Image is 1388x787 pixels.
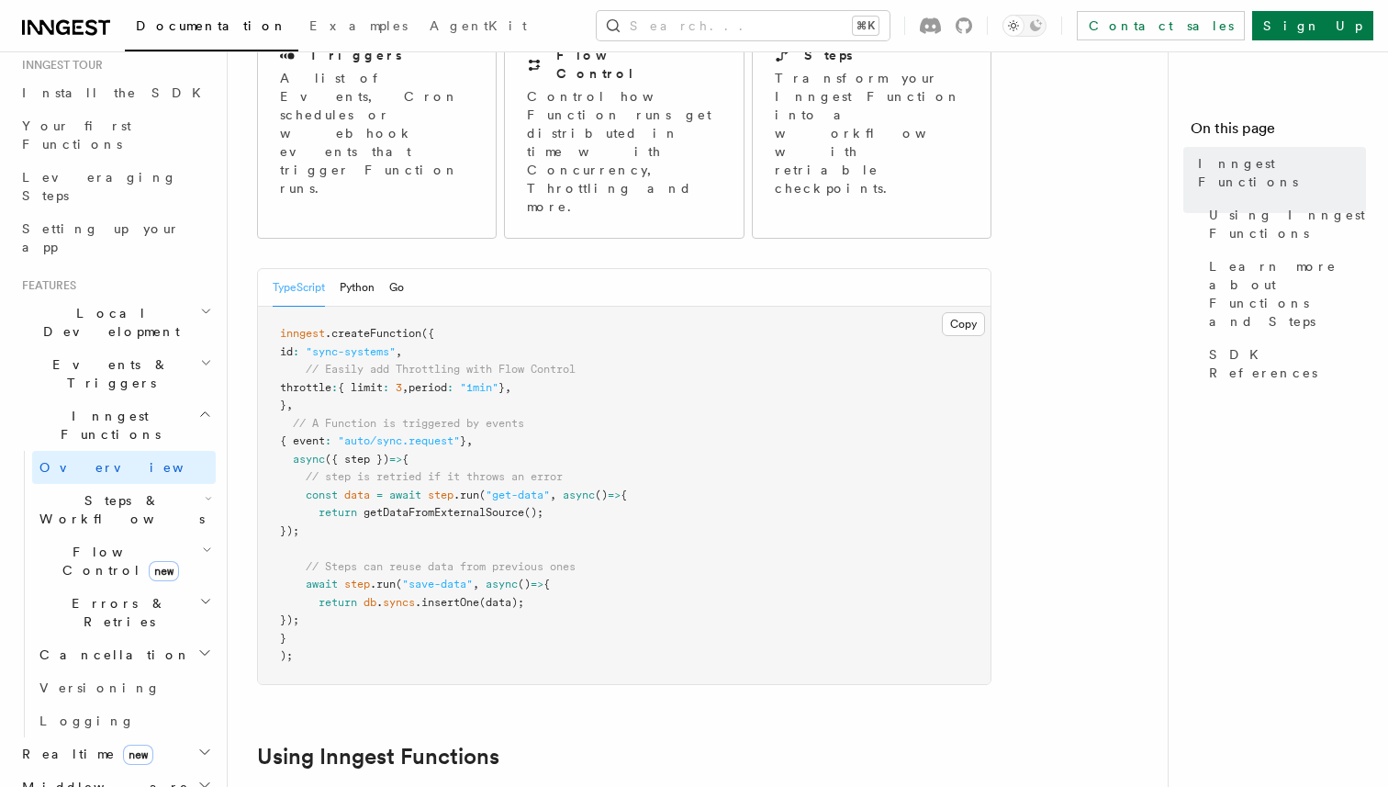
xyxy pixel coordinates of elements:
[32,638,216,671] button: Cancellation
[306,578,338,590] span: await
[32,587,216,638] button: Errors & Retries
[15,212,216,264] a: Setting up your app
[1209,206,1366,242] span: Using Inngest Functions
[15,407,198,444] span: Inngest Functions
[775,69,971,197] p: Transform your Inngest Function into a workflow with retriable checkpoints.
[32,704,216,737] a: Logging
[344,578,370,590] span: step
[15,109,216,161] a: Your first Functions
[280,327,325,340] span: inngest
[280,649,293,662] span: );
[309,46,402,64] h2: Triggers
[389,269,404,307] button: Go
[338,434,460,447] span: "auto/sync.request"
[257,23,497,239] a: TriggersA list of Events, Cron schedules or webhook events that trigger Function runs.
[608,489,621,501] span: =>
[396,578,402,590] span: (
[15,161,216,212] a: Leveraging Steps
[550,489,556,501] span: ,
[280,632,286,645] span: }
[389,489,421,501] span: await
[273,269,325,307] button: TypeScript
[364,506,524,519] span: getDataFromExternalSource
[293,345,299,358] span: :
[32,484,216,535] button: Steps & Workflows
[306,560,576,573] span: // Steps can reuse data from previous ones
[409,381,447,394] span: period
[486,578,518,590] span: async
[543,578,550,590] span: {
[498,381,505,394] span: }
[376,596,383,609] span: .
[364,596,376,609] span: db
[136,18,287,33] span: Documentation
[621,489,627,501] span: {
[421,327,434,340] span: ({
[370,578,396,590] span: .run
[383,381,389,394] span: :
[280,613,299,626] span: });
[15,745,153,763] span: Realtime
[504,23,744,239] a: Flow ControlControl how Function runs get distributed in time with Concurrency, Throttling and more.
[293,453,325,466] span: async
[306,363,576,376] span: // Easily add Throttling with Flow Control
[32,646,191,664] span: Cancellation
[325,453,389,466] span: ({ step })
[479,489,486,501] span: (
[309,18,408,33] span: Examples
[331,381,338,394] span: :
[32,451,216,484] a: Overview
[595,489,608,501] span: ()
[752,23,991,239] a: StepsTransform your Inngest Function into a workflow with retriable checkpoints.
[15,399,216,451] button: Inngest Functions
[15,304,200,341] span: Local Development
[15,58,103,73] span: Inngest tour
[298,6,419,50] a: Examples
[319,506,357,519] span: return
[123,745,153,765] span: new
[1002,15,1047,37] button: Toggle dark mode
[396,381,402,394] span: 3
[257,744,499,770] a: Using Inngest Functions
[1252,11,1373,40] a: Sign Up
[286,399,293,411] span: ,
[32,671,216,704] a: Versioning
[344,489,370,501] span: data
[1077,11,1245,40] a: Contact sales
[1191,118,1366,147] h4: On this page
[428,489,453,501] span: step
[22,170,177,203] span: Leveraging Steps
[376,489,383,501] span: =
[32,535,216,587] button: Flow Controlnew
[527,87,721,216] p: Control how Function runs get distributed in time with Concurrency, Throttling and more.
[479,596,524,609] span: (data);
[415,596,479,609] span: .insertOne
[149,561,179,581] span: new
[325,327,421,340] span: .createFunction
[22,118,131,152] span: Your first Functions
[39,460,229,475] span: Overview
[1198,154,1366,191] span: Inngest Functions
[280,69,474,197] p: A list of Events, Cron schedules or webhook events that trigger Function runs.
[15,355,200,392] span: Events & Triggers
[15,76,216,109] a: Install the SDK
[338,381,383,394] span: { limit
[15,297,216,348] button: Local Development
[1202,338,1366,389] a: SDK References
[280,434,325,447] span: { event
[1202,198,1366,250] a: Using Inngest Functions
[556,46,721,83] h2: Flow Control
[22,85,212,100] span: Install the SDK
[389,453,402,466] span: =>
[306,470,563,483] span: // step is retried if it throws an error
[524,506,543,519] span: ();
[460,434,466,447] span: }
[22,221,180,254] span: Setting up your app
[505,381,511,394] span: ,
[306,489,338,501] span: const
[473,578,479,590] span: ,
[306,345,396,358] span: "sync-systems"
[39,680,161,695] span: Versioning
[1209,345,1366,382] span: SDK References
[597,11,890,40] button: Search...⌘K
